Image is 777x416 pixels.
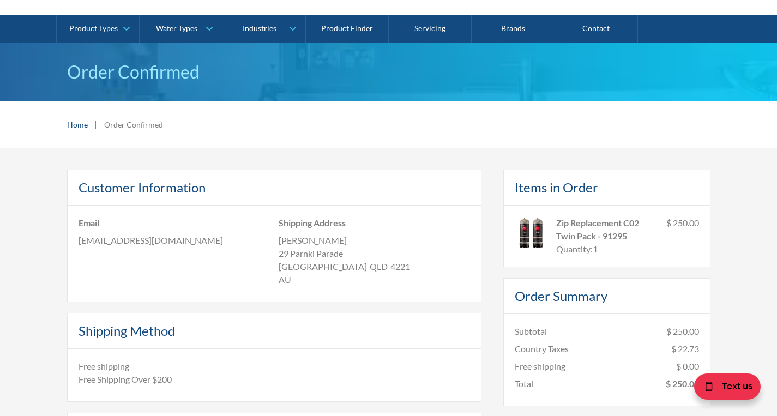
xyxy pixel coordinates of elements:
[279,247,470,260] div: 29 Parnki Parade
[104,119,163,130] div: Order Confirmed
[279,260,367,273] div: [GEOGRAPHIC_DATA]
[390,260,410,273] div: 4221
[515,178,598,197] h4: Items in Order
[93,118,99,131] div: |
[515,360,565,373] div: Free shipping
[555,15,638,43] a: Contact
[79,360,470,373] div: Free shipping
[69,24,118,33] div: Product Types
[306,15,389,43] a: Product Finder
[79,373,470,386] div: Free Shipping Over $200
[515,286,607,306] h4: Order Summary
[222,15,305,43] a: Industries
[79,178,206,197] h4: Customer Information
[515,325,547,338] div: Subtotal
[593,243,598,256] div: 1
[140,15,222,43] a: Water Types
[671,342,699,355] div: $ 22.73
[243,24,276,33] div: Industries
[556,216,658,243] div: Zip Replacement C02 Twin Pack - 91295
[676,360,699,373] div: $ 0.00
[666,325,699,338] div: $ 250.00
[79,321,175,341] h4: Shipping Method
[156,24,197,33] div: Water Types
[279,234,470,247] div: [PERSON_NAME]
[389,15,472,43] a: Servicing
[279,216,470,230] label: Shipping Address
[515,342,569,355] div: Country Taxes
[79,216,270,230] label: Email
[556,243,593,256] div: Quantity:
[79,234,270,247] div: [EMAIL_ADDRESS][DOMAIN_NAME]
[666,216,699,256] div: $ 250.00
[666,377,699,390] div: $ 250.00
[57,15,139,43] a: Product Types
[472,15,555,43] a: Brands
[279,273,470,286] div: AU
[370,260,388,273] div: QLD
[67,119,88,130] a: Home
[668,361,777,416] iframe: podium webchat widget bubble
[67,59,710,85] p: Order Confirmed
[515,377,533,390] div: Total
